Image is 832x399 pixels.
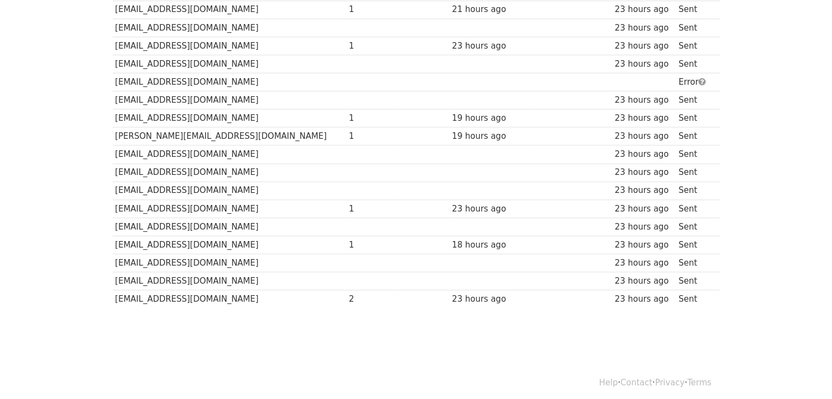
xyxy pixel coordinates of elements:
[615,130,673,143] div: 23 hours ago
[113,254,346,272] td: [EMAIL_ADDRESS][DOMAIN_NAME]
[349,203,397,215] div: 1
[349,40,397,52] div: 1
[113,109,346,127] td: [EMAIL_ADDRESS][DOMAIN_NAME]
[452,40,529,52] div: 23 hours ago
[615,239,673,251] div: 23 hours ago
[620,378,652,388] a: Contact
[615,184,673,197] div: 23 hours ago
[452,112,529,125] div: 19 hours ago
[349,130,397,143] div: 1
[676,163,714,181] td: Sent
[113,73,346,91] td: [EMAIL_ADDRESS][DOMAIN_NAME]
[452,239,529,251] div: 18 hours ago
[113,127,346,145] td: [PERSON_NAME][EMAIL_ADDRESS][DOMAIN_NAME]
[452,3,529,16] div: 21 hours ago
[676,181,714,199] td: Sent
[676,91,714,109] td: Sent
[615,257,673,269] div: 23 hours ago
[676,254,714,272] td: Sent
[615,166,673,179] div: 23 hours ago
[676,109,714,127] td: Sent
[113,1,346,19] td: [EMAIL_ADDRESS][DOMAIN_NAME]
[113,199,346,218] td: [EMAIL_ADDRESS][DOMAIN_NAME]
[349,293,397,306] div: 2
[113,181,346,199] td: [EMAIL_ADDRESS][DOMAIN_NAME]
[452,203,529,215] div: 23 hours ago
[676,73,714,91] td: Error
[615,94,673,107] div: 23 hours ago
[615,293,673,306] div: 23 hours ago
[615,22,673,34] div: 23 hours ago
[676,272,714,290] td: Sent
[615,3,673,16] div: 23 hours ago
[599,378,618,388] a: Help
[452,293,529,306] div: 23 hours ago
[676,218,714,236] td: Sent
[113,19,346,37] td: [EMAIL_ADDRESS][DOMAIN_NAME]
[349,3,397,16] div: 1
[676,1,714,19] td: Sent
[777,347,832,399] iframe: Chat Widget
[655,378,684,388] a: Privacy
[615,40,673,52] div: 23 hours ago
[349,112,397,125] div: 1
[113,163,346,181] td: [EMAIL_ADDRESS][DOMAIN_NAME]
[676,145,714,163] td: Sent
[615,148,673,161] div: 23 hours ago
[676,19,714,37] td: Sent
[113,218,346,236] td: [EMAIL_ADDRESS][DOMAIN_NAME]
[349,239,397,251] div: 1
[113,272,346,290] td: [EMAIL_ADDRESS][DOMAIN_NAME]
[113,91,346,109] td: [EMAIL_ADDRESS][DOMAIN_NAME]
[676,290,714,308] td: Sent
[615,112,673,125] div: 23 hours ago
[777,347,832,399] div: Widget chat
[676,199,714,218] td: Sent
[676,127,714,145] td: Sent
[615,58,673,71] div: 23 hours ago
[113,236,346,254] td: [EMAIL_ADDRESS][DOMAIN_NAME]
[676,37,714,55] td: Sent
[452,130,529,143] div: 19 hours ago
[113,37,346,55] td: [EMAIL_ADDRESS][DOMAIN_NAME]
[113,290,346,308] td: [EMAIL_ADDRESS][DOMAIN_NAME]
[676,55,714,73] td: Sent
[615,203,673,215] div: 23 hours ago
[113,145,346,163] td: [EMAIL_ADDRESS][DOMAIN_NAME]
[615,275,673,287] div: 23 hours ago
[687,378,711,388] a: Terms
[676,236,714,254] td: Sent
[615,221,673,233] div: 23 hours ago
[113,55,346,73] td: [EMAIL_ADDRESS][DOMAIN_NAME]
